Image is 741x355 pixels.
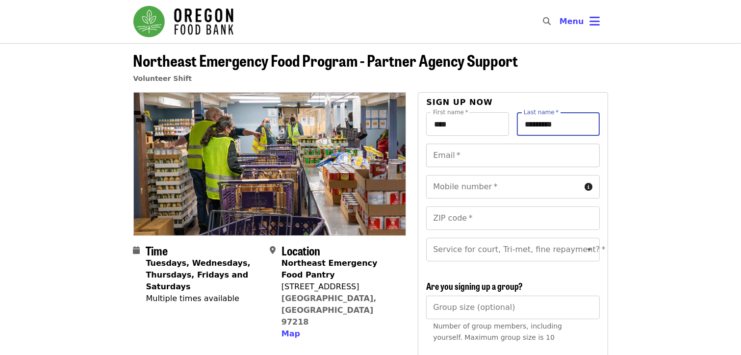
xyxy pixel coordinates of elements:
[585,182,593,192] i: circle-info icon
[557,10,564,33] input: Search
[426,175,581,199] input: Mobile number
[281,242,320,259] span: Location
[133,246,140,255] i: calendar icon
[426,144,599,167] input: Email
[426,112,509,136] input: First name
[146,293,262,304] div: Multiple times available
[281,294,377,327] a: [GEOGRAPHIC_DATA], [GEOGRAPHIC_DATA] 97218
[281,328,300,340] button: Map
[524,109,559,115] label: Last name
[517,112,600,136] input: Last name
[133,49,518,72] span: Northeast Emergency Food Program - Partner Agency Support
[281,258,378,279] strong: Northeast Emergency Food Pantry
[133,6,233,37] img: Oregon Food Bank - Home
[146,242,168,259] span: Time
[433,109,468,115] label: First name
[543,17,551,26] i: search icon
[426,98,493,107] span: Sign up now
[560,17,584,26] span: Menu
[281,281,398,293] div: [STREET_ADDRESS]
[426,279,523,292] span: Are you signing up a group?
[133,75,192,82] a: Volunteer Shift
[433,322,562,341] span: Number of group members, including yourself. Maximum group size is 10
[590,14,600,28] i: bars icon
[281,329,300,338] span: Map
[552,10,608,33] button: Toggle account menu
[583,243,596,256] button: Open
[146,258,251,291] strong: Tuesdays, Wednesdays, Thursdays, Fridays and Saturdays
[134,93,406,235] img: Northeast Emergency Food Program - Partner Agency Support organized by Oregon Food Bank
[426,206,599,230] input: ZIP code
[426,296,599,319] input: [object Object]
[270,246,276,255] i: map-marker-alt icon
